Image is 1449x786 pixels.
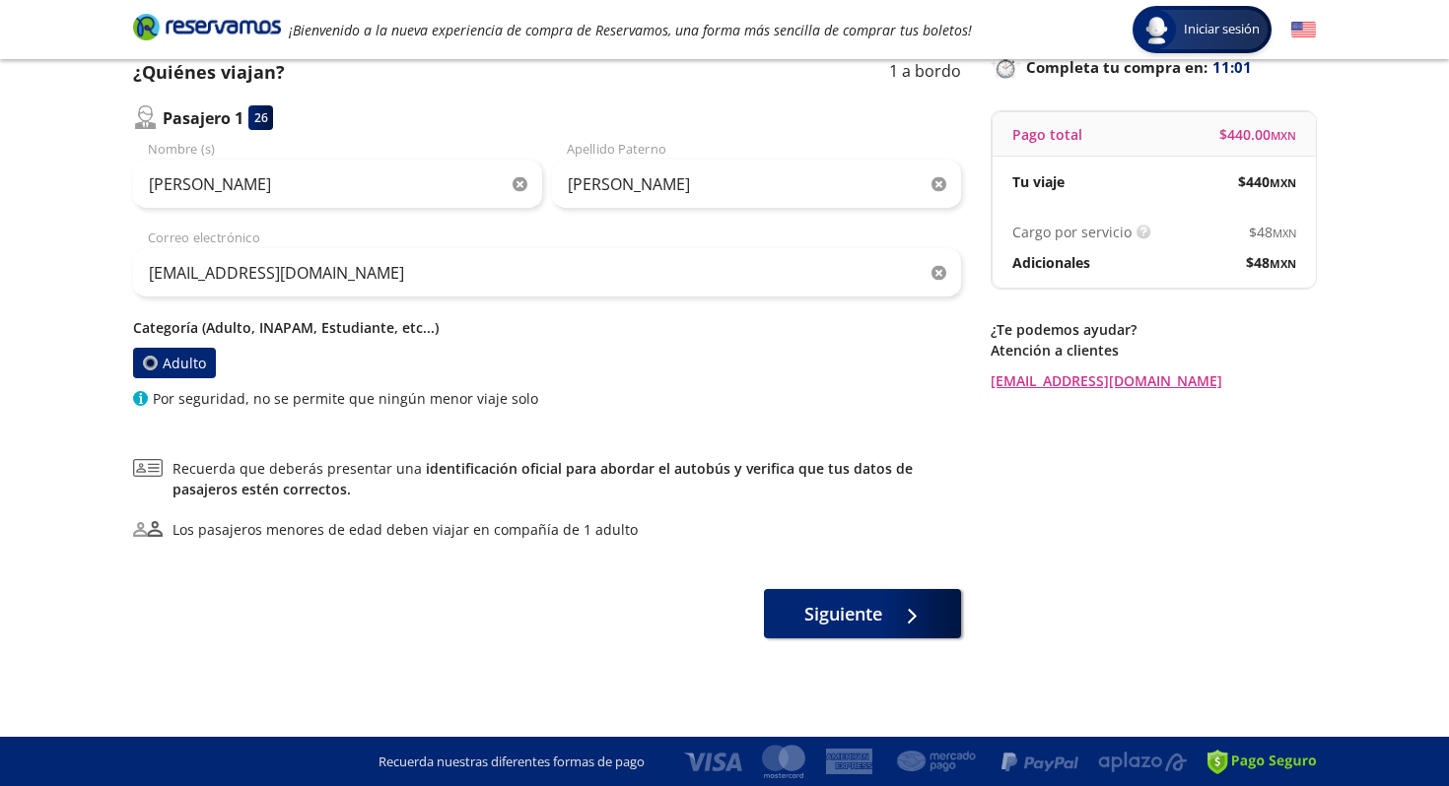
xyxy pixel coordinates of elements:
small: MXN [1270,175,1296,190]
p: ¿Quiénes viajan? [133,59,285,86]
span: $ 48 [1249,222,1296,242]
input: Apellido Paterno [552,160,961,209]
p: Pasajero 1 [163,106,243,130]
p: ¿Te podemos ayudar? [991,319,1316,340]
p: Adicionales [1012,252,1090,273]
em: ¡Bienvenido a la nueva experiencia de compra de Reservamos, una forma más sencilla de comprar tus... [289,21,972,39]
small: MXN [1271,128,1296,143]
input: Correo electrónico [133,248,961,297]
a: [EMAIL_ADDRESS][DOMAIN_NAME] [991,370,1316,391]
p: Atención a clientes [991,340,1316,360]
p: Categoría (Adulto, INAPAM, Estudiante, etc...) [133,317,961,338]
span: Recuerda que deberás presentar una [172,458,961,499]
div: Los pasajeros menores de edad deben viajar en compañía de 1 adulto [172,519,638,540]
label: Adulto [131,347,217,378]
span: $ 48 [1246,252,1296,273]
button: English [1291,18,1316,42]
p: Cargo por servicio [1012,222,1132,242]
span: Iniciar sesión [1176,20,1268,39]
input: Nombre (s) [133,160,542,209]
button: Siguiente [764,589,961,638]
p: 1 a bordo [889,59,961,86]
span: $ 440.00 [1219,124,1296,145]
i: Brand Logo [133,12,281,41]
a: identificación oficial para abordar el autobús y verifica que tus datos de pasajeros estén correc... [172,459,913,498]
p: Tu viaje [1012,171,1065,192]
p: Recuerda nuestras diferentes formas de pago [379,753,645,772]
p: Por seguridad, no se permite que ningún menor viaje solo [153,388,538,409]
small: MXN [1273,226,1296,240]
span: 11:01 [1212,56,1252,79]
p: Pago total [1012,124,1082,145]
span: Siguiente [804,601,882,627]
span: $ 440 [1238,171,1296,192]
small: MXN [1270,256,1296,271]
p: Completa tu compra en : [991,53,1316,81]
a: Brand Logo [133,12,281,47]
div: 26 [248,105,273,130]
